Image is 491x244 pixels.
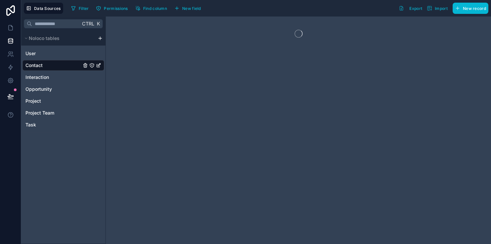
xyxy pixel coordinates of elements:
button: Permissions [94,3,130,13]
span: New field [182,6,201,11]
button: New record [453,3,488,14]
button: Data Sources [24,3,63,14]
button: Import [425,3,450,14]
button: Find column [133,3,169,13]
div: Project Team [22,108,104,118]
span: Filter [79,6,89,11]
span: New record [463,6,486,11]
div: Interaction [22,72,104,83]
span: Opportunity [25,86,52,92]
div: scrollable content [21,31,105,133]
span: Import [435,6,448,11]
a: New record [450,3,488,14]
button: Export [396,3,425,14]
button: New field [172,3,203,13]
span: Project Team [25,110,54,116]
button: Noloco tables [22,34,95,43]
span: Noloco tables [29,35,60,42]
div: Contact [22,60,104,71]
span: User [25,50,36,57]
button: Filter [68,3,91,13]
div: Project [22,96,104,106]
span: K [96,21,101,26]
span: Task [25,122,36,128]
span: Contact [25,62,43,69]
div: Task [22,120,104,130]
span: Find column [143,6,167,11]
span: Project [25,98,41,104]
a: Permissions [94,3,133,13]
span: Ctrl [81,19,95,28]
span: Export [409,6,422,11]
span: Interaction [25,74,49,81]
span: Data Sources [34,6,61,11]
span: Permissions [104,6,128,11]
div: User [22,48,104,59]
div: Opportunity [22,84,104,94]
